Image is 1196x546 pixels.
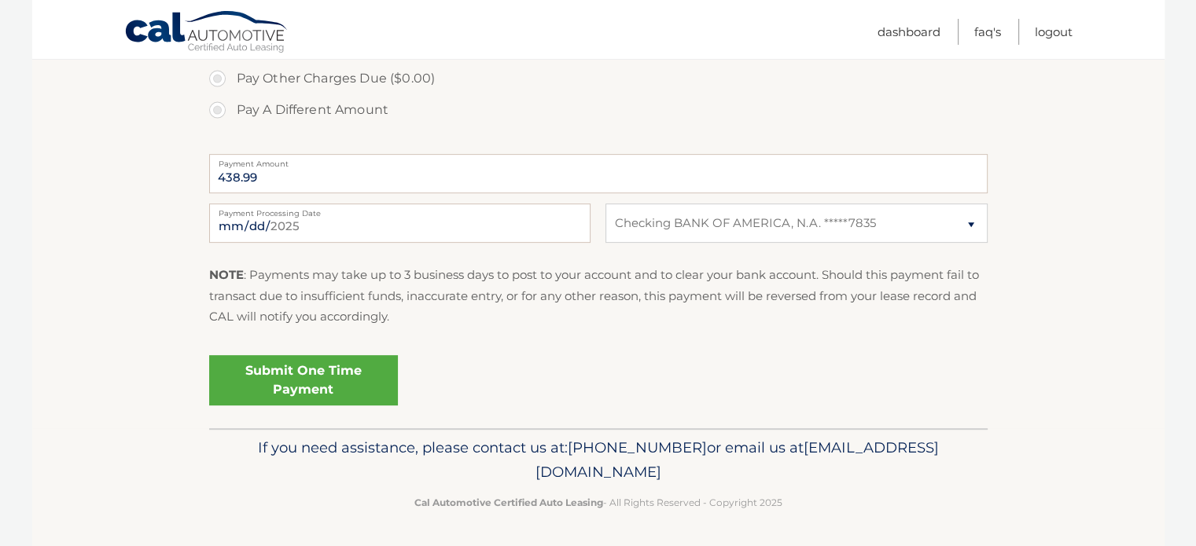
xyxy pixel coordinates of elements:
label: Pay Other Charges Due ($0.00) [209,63,988,94]
p: : Payments may take up to 3 business days to post to your account and to clear your bank account.... [209,265,988,327]
a: Dashboard [878,19,940,45]
input: Payment Amount [209,154,988,193]
a: FAQ's [974,19,1001,45]
p: If you need assistance, please contact us at: or email us at [219,435,977,486]
span: [PHONE_NUMBER] [568,438,707,456]
label: Payment Amount [209,154,988,167]
a: Submit One Time Payment [209,355,398,405]
label: Payment Processing Date [209,203,591,216]
a: Cal Automotive [124,10,289,56]
strong: Cal Automotive Certified Auto Leasing [414,497,603,508]
a: Logout [1035,19,1073,45]
strong: NOTE [209,267,244,282]
p: - All Rights Reserved - Copyright 2025 [219,494,977,511]
input: Payment Date [209,203,591,243]
label: Pay A Different Amount [209,94,988,126]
